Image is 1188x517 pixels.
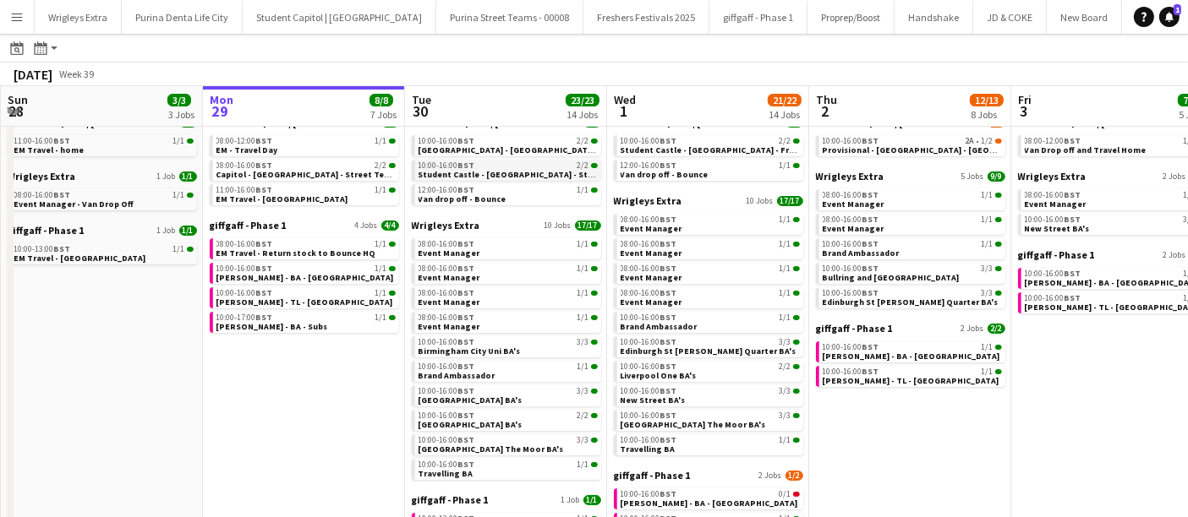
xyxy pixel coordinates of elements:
span: 08:00-16:00 [621,215,677,224]
span: BST [54,135,71,146]
span: 10:00-16:00 [823,264,879,273]
span: 1/1 [982,367,994,376]
a: 10:00-16:00BST3/3Edinburgh St [PERSON_NAME] Quarter BA's [621,336,800,356]
span: 2 Jobs [1163,250,1186,260]
div: Wrigleys Extra5 Jobs9/908:00-16:00BST1/1Event Manager08:00-16:00BST1/1Event Manager10:00-16:00BST... [816,170,1005,322]
span: 11:00-16:00 [216,186,273,194]
div: Student Capitol | [GEOGRAPHIC_DATA]2 Jobs3/310:00-16:00BST2/2Student Castle - [GEOGRAPHIC_DATA] -... [614,116,803,194]
span: BST [54,243,71,254]
span: 3/3 [578,338,589,346]
a: giffgaff - Phase 12 Jobs2/2 [816,322,1005,335]
span: BST [458,385,475,396]
span: 08:00-16:00 [14,191,71,199]
span: BST [256,263,273,274]
span: 3/3 [982,264,994,273]
a: 10:00-16:00BST2/2Student Castle - [GEOGRAPHIC_DATA] - Street Team [419,160,598,179]
span: BST [660,336,677,347]
span: New Street BA's [621,395,686,405]
span: Van Drop off and Travel Home [1025,144,1147,155]
span: Student Castle - Durham Uni - Street Team [419,144,654,155]
span: 1/1 [780,436,791,444]
span: 10:00-16:00 [621,387,677,395]
span: 1/1 [173,245,185,253]
span: 1/1 [578,240,589,248]
a: 10:00-16:00BST1/1Travelling BA [419,459,598,478]
a: 08:00-16:00BST1/1Event Manager [823,189,1002,209]
span: 2A [966,137,975,145]
span: 2/2 [578,161,589,170]
a: 10:00-16:00BST2/2[GEOGRAPHIC_DATA] BA's [419,410,598,429]
span: Birmingham City Uni BA's [419,346,521,356]
span: 1/1 [179,171,197,182]
a: 08:00-16:00BST1/1Event Manager [419,263,598,282]
span: Event Manager [419,297,480,307]
span: Student Castle - Uni of Sussex - Street Team [419,169,631,180]
span: Sheffield The Moor BA's [419,444,564,454]
a: 10:00-16:00BST1/1[PERSON_NAME] - BA - [GEOGRAPHIC_DATA] [216,263,396,282]
span: BST [54,189,71,200]
span: 1/1 [780,215,791,224]
span: 1/1 [578,264,589,273]
span: New Street BA's [1025,223,1090,234]
span: Travelling BA [621,444,676,454]
span: 9/9 [988,171,1005,182]
span: 1/1 [780,161,791,170]
span: Edinburgh St James Quarter BA's [823,297,999,307]
span: Event Manager [1025,199,1087,210]
a: 10:00-16:00BST1/1Travelling BA [621,434,800,454]
span: 3/3 [578,436,589,444]
span: 10:00-16:00 [621,362,677,371]
button: Art Fund [1122,1,1187,34]
a: 10:00-16:00BST3/3Bullring and [GEOGRAPHIC_DATA] [823,263,1002,282]
span: 3/3 [780,338,791,346]
span: Edinburgh College BA's [419,395,523,405]
a: 10:00-16:00BST2/2Student Castle - [GEOGRAPHIC_DATA] - Freshers Fair [621,135,800,155]
span: 1/1 [982,215,994,224]
span: BST [862,135,879,146]
span: Event Manager [621,248,682,258]
span: 1/1 [375,313,387,322]
span: 17/17 [575,220,601,231]
a: giffgaff - Phase 11 Job1/1 [8,224,197,237]
span: 08:00-16:00 [419,240,475,248]
span: 08:00-16:00 [419,313,475,322]
a: Wrigleys Extra5 Jobs9/9 [816,170,1005,182]
span: EM Travel - Durham [216,193,348,204]
span: Wrigleys Extra [8,170,76,182]
span: Event Manager [823,199,884,210]
a: 10:00-16:00BST3/3New Street BA's [621,385,800,405]
span: Event Manager [823,223,884,234]
span: 08:00-16:00 [823,191,879,199]
span: BST [862,263,879,274]
span: 1/1 [578,186,589,194]
div: • [823,137,1002,145]
a: 10:00-16:00BST1/1[PERSON_NAME] - BA - [GEOGRAPHIC_DATA] [823,341,1002,361]
a: Wrigleys Extra1 Job1/1 [8,170,197,182]
span: 1 Job [157,171,176,182]
span: 08:00-16:00 [216,240,273,248]
span: 1/1 [375,240,387,248]
button: giffgaff - Phase 1 [709,1,808,34]
span: BST [458,160,475,171]
span: BST [862,287,879,298]
span: 3/3 [578,387,589,395]
span: 12:00-16:00 [621,161,677,170]
span: Brand Ambassador [823,248,900,258]
span: BST [862,238,879,249]
a: 08:00-16:00BST1/1Event Manager [419,238,598,258]
span: 10:00-16:00 [823,289,879,297]
span: 10:00-16:00 [419,411,475,420]
span: 10:00-16:00 [823,367,879,376]
a: giffgaff - Phase 14 Jobs4/4 [210,219,399,231]
span: Van drop off - Bounce [621,169,709,180]
span: Liverpool One BA's [621,370,697,381]
span: BST [660,385,677,396]
a: 08:00-16:00BST1/1Event Manager [823,214,1002,233]
a: 08:00-12:00BST1/1EM - Travel Day [216,135,396,155]
span: 1/2 [982,137,994,145]
span: Event Manager [621,223,682,234]
span: 10:00-16:00 [216,264,273,273]
span: EM Travel - home [14,144,85,155]
a: 10:00-16:00BST1/1Brand Ambassador [419,361,598,380]
span: BST [458,434,475,445]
